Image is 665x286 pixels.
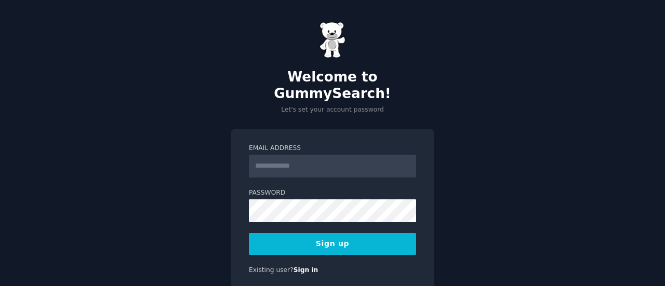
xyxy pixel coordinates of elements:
button: Sign up [249,233,416,255]
p: Let's set your account password [231,105,434,115]
a: Sign in [294,266,318,274]
h2: Welcome to GummySearch! [231,69,434,102]
label: Email Address [249,144,416,153]
span: Existing user? [249,266,294,274]
img: Gummy Bear [320,22,345,58]
label: Password [249,188,416,198]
